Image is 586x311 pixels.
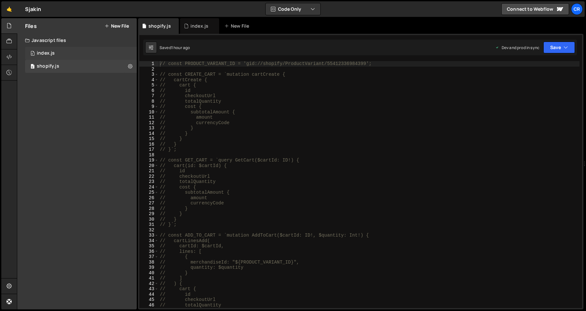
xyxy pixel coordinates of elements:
div: 35 [139,243,159,249]
div: 46 [139,303,159,308]
div: 24 [139,185,159,190]
div: 41 [139,276,159,281]
div: 26 [139,195,159,201]
div: 34 [139,238,159,244]
div: 20 [139,163,159,169]
div: 10 [139,110,159,115]
div: 15047/42458.js [25,60,137,73]
div: 29 [139,211,159,217]
h2: Files [25,22,37,30]
div: Saved [160,45,190,50]
div: 23 [139,179,159,185]
div: 16 [139,142,159,147]
div: 36 [139,249,159,254]
button: Code Only [266,3,320,15]
div: 19 [139,158,159,163]
div: index.js [190,23,208,29]
div: 9 [139,104,159,110]
span: 0 [31,51,35,57]
a: CR [571,3,583,15]
div: 21 [139,168,159,174]
div: 18 [139,152,159,158]
button: New File [105,23,129,29]
div: 38 [139,260,159,265]
div: 14 [139,131,159,136]
div: 6 [139,88,159,94]
div: 28 [139,206,159,212]
div: 2 [139,67,159,72]
div: 12 [139,120,159,126]
div: 31 [139,222,159,227]
div: 33 [139,233,159,238]
a: 🤙 [1,1,17,17]
div: Javascript files [17,34,137,47]
div: 8 [139,99,159,104]
div: 4 [139,77,159,83]
div: index.js [37,50,55,56]
div: Sjakin [25,5,41,13]
div: 15047/39281.js [25,47,137,60]
div: 1 hour ago [171,45,190,50]
div: 13 [139,125,159,131]
div: shopify.js [148,23,171,29]
div: 42 [139,281,159,287]
div: 15 [139,136,159,142]
div: 44 [139,292,159,297]
div: 7 [139,93,159,99]
button: Save [543,42,575,53]
div: 39 [139,265,159,270]
div: 45 [139,297,159,303]
div: 5 [139,83,159,88]
div: 43 [139,286,159,292]
span: 0 [31,64,35,70]
div: 3 [139,72,159,77]
div: 30 [139,217,159,222]
div: 25 [139,190,159,195]
div: 27 [139,201,159,206]
div: 17 [139,147,159,152]
div: New File [224,23,252,29]
div: 1 [139,61,159,67]
div: 22 [139,174,159,179]
div: 37 [139,254,159,260]
div: 32 [139,227,159,233]
div: Dev and prod in sync [495,45,539,50]
div: 40 [139,270,159,276]
div: shopify.js [37,63,59,69]
div: 11 [139,115,159,120]
a: Connect to Webflow [501,3,569,15]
